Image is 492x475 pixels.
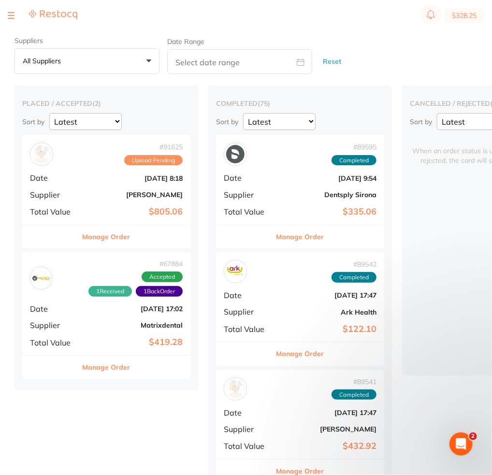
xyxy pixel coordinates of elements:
span: Total Value [224,442,272,450]
b: $122.10 [280,324,376,334]
input: Select date range [167,49,312,74]
button: Manage Order [276,225,324,248]
p: Active 2h ago [47,12,90,22]
span: Total Value [30,338,78,347]
label: Suppliers [14,37,159,44]
span: # 89595 [332,143,376,151]
span: Date [224,291,272,300]
img: Ark Health [226,262,245,281]
span: Accepted [142,272,183,282]
button: Reset [320,49,344,74]
b: $335.06 [280,207,376,217]
div: Restocq • [DATE] [15,287,66,293]
span: Back orders [136,286,183,297]
span: Supplier [224,425,272,433]
b: [DATE] 17:47 [280,291,376,299]
b: [DATE] 17:02 [86,305,183,313]
b: Ark Health [280,308,376,316]
img: Profile image for Restocq [28,5,43,21]
b: $805.06 [86,207,183,217]
div: Hi [PERSON_NAME],​Starting [DATE], we’re making some updates to our product offerings on the Rest... [8,56,159,285]
span: Date [224,408,272,417]
span: # 89542 [332,260,376,268]
button: go back [6,4,25,22]
button: Start recording [61,317,69,324]
span: # 89541 [332,378,376,386]
b: [DATE] 8:18 [86,174,183,182]
h1: Restocq [47,5,77,12]
a: Restocq Logo [29,10,77,21]
span: # 67884 [52,260,183,268]
p: All suppliers [23,57,65,65]
button: Gif picker [30,317,38,324]
button: Send a message… [166,313,181,328]
span: Supplier [30,321,78,330]
label: Date Range [167,38,204,45]
span: Total Value [30,207,78,216]
h2: completed ( 75 ) [216,99,384,108]
div: Close [170,4,187,21]
span: Total Value [224,325,272,333]
span: Supplier [224,307,272,316]
button: Manage Order [83,225,130,248]
b: $419.28 [86,337,183,347]
div: Hi [PERSON_NAME], ​ Starting [DATE], we’re making some updates to our product offerings on the Re... [15,61,151,279]
span: Date [30,173,78,182]
button: Upload attachment [46,317,54,324]
b: [DATE] 17:47 [280,409,376,417]
img: Dentsply Sirona [226,145,245,163]
span: Supplier [224,190,272,199]
b: Matrixdental [86,321,183,329]
textarea: Message… [8,296,185,313]
img: Adam Dental [32,145,51,163]
span: 2 [469,432,477,440]
span: Upload Pending [124,155,183,166]
button: All suppliers [14,48,159,74]
h2: placed / accepted ( 2 ) [22,99,190,108]
p: Sort by [216,117,238,126]
span: Completed [332,155,376,166]
b: $432.92 [280,441,376,451]
span: Total Value [224,207,272,216]
button: $328.25 [444,8,484,23]
button: Emoji picker [15,317,23,324]
span: Supplier [30,190,78,199]
b: Please note that this update only applies to practices with one - two locations. Let us know if y... [15,242,147,278]
button: Manage Order [276,342,324,365]
b: [DATE] 9:54 [280,174,376,182]
b: [PERSON_NAME] [280,425,376,433]
b: [PERSON_NAME] [86,191,183,199]
img: Adam Dental [226,380,245,398]
button: Manage Order [83,356,130,379]
iframe: Intercom live chat [449,432,473,456]
span: Date [224,173,272,182]
button: Home [151,4,170,22]
div: Matrixdental#678841Received1BackOrderAcceptedDate[DATE] 17:02SupplierMatrixdentalTotal Value$419.... [22,252,190,379]
span: Received [88,286,132,297]
div: Adam Dental#91625Upload PendingDate[DATE] 8:18Supplier[PERSON_NAME]Total Value$805.06Manage Order [22,135,190,248]
img: Restocq Logo [29,10,77,20]
b: Dentsply Sirona [280,191,376,199]
span: Date [30,304,78,313]
p: Sort by [410,117,432,126]
img: Matrixdental [32,270,50,287]
span: # 91625 [124,143,183,151]
span: Completed [332,272,376,283]
p: Sort by [22,117,44,126]
span: Completed [332,389,376,400]
div: Restocq says… [8,56,186,306]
